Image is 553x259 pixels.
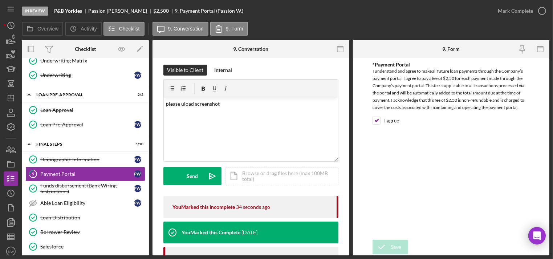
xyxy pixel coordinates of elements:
[25,167,145,181] a: 9Payment PortalPW
[22,22,63,36] button: Overview
[130,93,143,97] div: 2 / 2
[166,100,336,108] p: please uload screenshot
[167,65,203,76] div: Visible to Client
[163,65,207,76] button: Visible to Client
[163,167,221,185] button: Send
[88,8,153,14] div: Passion [PERSON_NAME]
[25,210,145,225] a: Loan Distribution
[65,22,101,36] button: Activity
[36,142,125,146] div: FINAL STEPS
[37,26,58,32] label: Overview
[25,196,145,210] a: Able Loan EligibilityPW
[226,26,243,32] label: 9. Form
[40,183,134,194] div: Funds disbursement (Bank Wiring Instructions)
[40,107,145,113] div: Loan Approval
[373,68,530,113] div: I understand and agree to make all future loan payments through the Company’s payment portal. I a...
[134,156,141,163] div: P W
[36,93,125,97] div: Loan Pre-Approval
[40,215,145,220] div: Loan Distribution
[25,53,145,68] a: Underwriting Matrix
[134,185,141,192] div: P W
[40,58,145,64] div: Underwriting Matrix
[8,250,14,254] text: NW
[134,72,141,79] div: P W
[103,22,145,36] button: Checklist
[182,230,240,235] div: You Marked this Complete
[40,122,134,128] div: Loan Pre-Approval
[40,171,134,177] div: Payment Portal
[130,142,143,146] div: 5 / 10
[153,8,169,14] span: $2,500
[373,62,530,68] div: *Payment Portal
[241,230,257,235] time: 2025-09-16 22:21
[40,157,134,162] div: Demographic Information
[25,103,145,117] a: Loan Approval
[75,46,96,52] div: Checklist
[40,72,134,78] div: Underwriting
[40,200,134,206] div: Able Loan Eligibility
[40,229,145,235] div: Borrower Review
[211,65,236,76] button: Internal
[187,167,198,185] div: Send
[25,117,145,132] a: Loan Pre-ApprovalPW
[134,121,141,128] div: P W
[25,152,145,167] a: Demographic InformationPW
[172,204,235,210] div: You Marked this Incomplete
[32,171,34,176] tspan: 9
[153,22,208,36] button: 9. Conversation
[210,22,248,36] button: 9. Form
[373,240,408,254] button: Save
[168,26,204,32] label: 9. Conversation
[4,244,18,259] button: NW
[175,8,243,14] div: 9. Payment Portal (Passion W.)
[25,181,145,196] a: Funds disbursement (Bank Wiring Instructions)PW
[528,227,546,244] div: Open Intercom Messenger
[134,199,141,207] div: P W
[81,26,97,32] label: Activity
[498,4,533,18] div: Mark Complete
[40,244,145,250] div: Salesforce
[25,239,145,254] a: Salesforce
[25,225,145,239] a: Borrower Review
[25,68,145,82] a: UnderwritingPW
[22,7,48,16] div: In Review
[491,4,549,18] button: Mark Complete
[54,8,82,14] b: P&B Yorkies
[233,46,268,52] div: 9. Conversation
[442,46,460,52] div: 9. Form
[134,170,141,178] div: P W
[391,240,401,254] div: Save
[214,65,232,76] div: Internal
[384,117,399,124] label: I agree
[236,204,270,210] time: 2025-09-23 17:43
[119,26,140,32] label: Checklist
